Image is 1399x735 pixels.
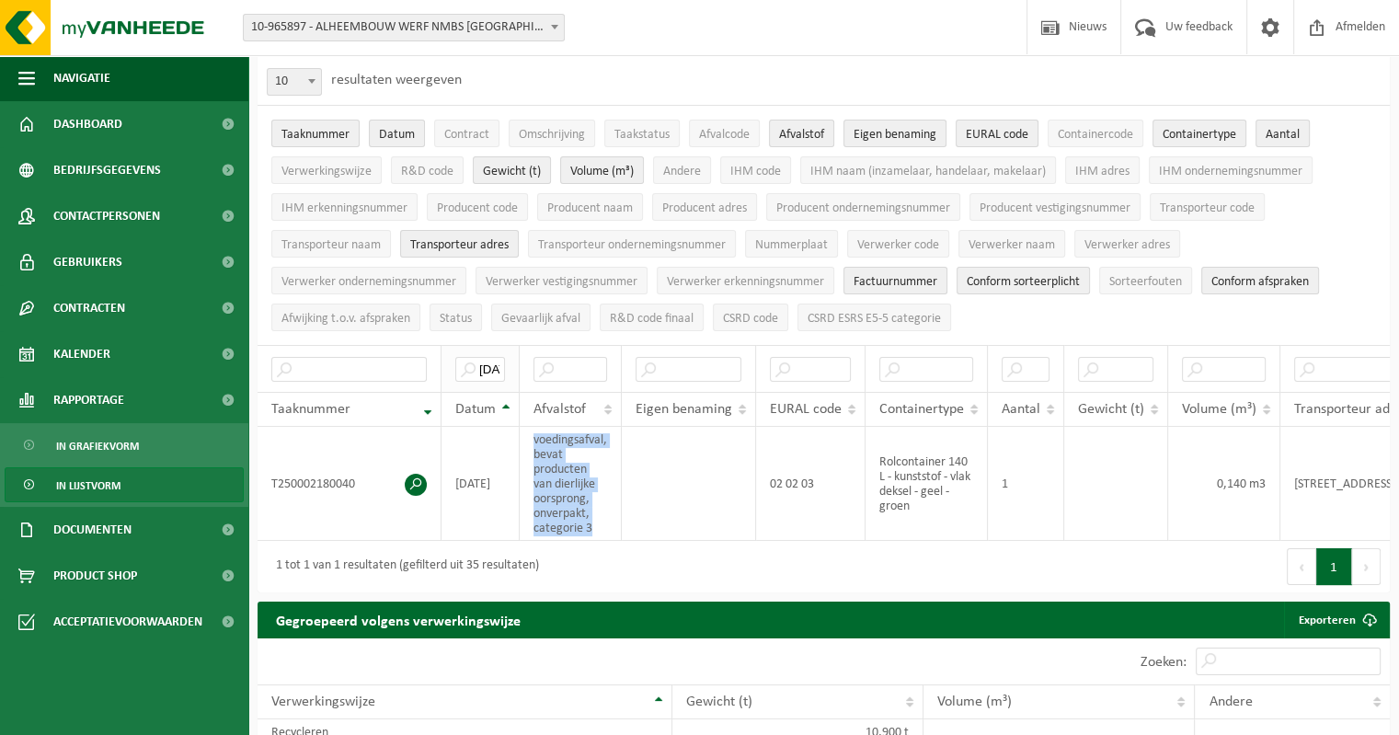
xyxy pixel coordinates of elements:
[56,429,139,464] span: In grafiekvorm
[1316,548,1352,585] button: 1
[810,165,1046,178] span: IHM naam (inzamelaar, handelaar, makelaar)
[1065,156,1140,184] button: IHM adresIHM adres: Activate to sort
[53,193,160,239] span: Contactpersonen
[699,128,750,142] span: Afvalcode
[430,304,482,331] button: StatusStatus: Activate to sort
[369,120,425,147] button: DatumDatum: Activate to sort
[969,193,1141,221] button: Producent vestigingsnummerProducent vestigingsnummer: Activate to sort
[455,402,496,417] span: Datum
[271,402,350,417] span: Taaknummer
[437,201,518,215] span: Producent code
[1141,655,1187,670] label: Zoeken:
[427,193,528,221] button: Producent codeProducent code: Activate to sort
[281,128,350,142] span: Taaknummer
[441,427,520,541] td: [DATE]
[847,230,949,258] button: Verwerker codeVerwerker code: Activate to sort
[689,120,760,147] button: AfvalcodeAfvalcode: Activate to sort
[53,553,137,599] span: Product Shop
[1078,402,1144,417] span: Gewicht (t)
[53,147,161,193] span: Bedrijfsgegevens
[537,193,643,221] button: Producent naamProducent naam: Activate to sort
[258,427,441,541] td: T250002180040
[258,602,539,637] h2: Gegroepeerd volgens verwerkingswijze
[854,128,936,142] span: Eigen benaming
[1266,128,1300,142] span: Aantal
[281,165,372,178] span: Verwerkingswijze
[988,427,1064,541] td: 1
[1284,602,1388,638] a: Exporteren
[1058,128,1133,142] span: Containercode
[745,230,838,258] button: NummerplaatNummerplaat: Activate to sort
[53,239,122,285] span: Gebruikers
[1159,165,1302,178] span: IHM ondernemingsnummer
[604,120,680,147] button: TaakstatusTaakstatus: Activate to sort
[271,230,391,258] button: Transporteur naamTransporteur naam: Activate to sort
[776,201,950,215] span: Producent ondernemingsnummer
[1150,193,1265,221] button: Transporteur codeTransporteur code: Activate to sort
[528,230,736,258] button: Transporteur ondernemingsnummerTransporteur ondernemingsnummer : Activate to sort
[476,267,648,294] button: Verwerker vestigingsnummerVerwerker vestigingsnummer: Activate to sort
[538,238,726,252] span: Transporteur ondernemingsnummer
[730,165,781,178] span: IHM code
[667,275,824,289] span: Verwerker erkenningsnummer
[1149,156,1313,184] button: IHM ondernemingsnummerIHM ondernemingsnummer: Activate to sort
[723,312,778,326] span: CSRD code
[720,156,791,184] button: IHM codeIHM code: Activate to sort
[652,193,757,221] button: Producent adresProducent adres: Activate to sort
[1201,267,1319,294] button: Conform afspraken : Activate to sort
[854,275,937,289] span: Factuurnummer
[1002,402,1040,417] span: Aantal
[519,128,585,142] span: Omschrijving
[779,128,824,142] span: Afvalstof
[444,128,489,142] span: Contract
[967,275,1080,289] span: Conform sorteerplicht
[1074,230,1180,258] button: Verwerker adresVerwerker adres: Activate to sort
[800,156,1056,184] button: IHM naam (inzamelaar, handelaar, makelaar)IHM naam (inzamelaar, handelaar, makelaar): Activate to...
[570,165,634,178] span: Volume (m³)
[560,156,644,184] button: Volume (m³)Volume (m³): Activate to sort
[1352,548,1381,585] button: Next
[547,201,633,215] span: Producent naam
[473,156,551,184] button: Gewicht (t)Gewicht (t): Activate to sort
[486,275,637,289] span: Verwerker vestigingsnummer
[1160,201,1255,215] span: Transporteur code
[391,156,464,184] button: R&D codeR&amp;D code: Activate to sort
[1075,165,1130,178] span: IHM adres
[958,230,1065,258] button: Verwerker naamVerwerker naam: Activate to sort
[1152,120,1246,147] button: ContainertypeContainertype: Activate to sort
[509,120,595,147] button: OmschrijvingOmschrijving: Activate to sort
[5,467,244,502] a: In lijstvorm
[770,402,842,417] span: EURAL code
[243,14,565,41] span: 10-965897 - ALHEEMBOUW WERF NMBS MECHELEN WAB2481 - MECHELEN
[271,695,375,709] span: Verwerkingswijze
[533,402,586,417] span: Afvalstof
[281,238,381,252] span: Transporteur naam
[440,312,472,326] span: Status
[769,120,834,147] button: AfvalstofAfvalstof: Activate to sort
[1099,267,1192,294] button: SorteerfoutenSorteerfouten: Activate to sort
[520,427,622,541] td: voedingsafval, bevat producten van dierlijke oorsprong, onverpakt, categorie 3
[5,428,244,463] a: In grafiekvorm
[956,120,1038,147] button: EURAL codeEURAL code: Activate to sort
[663,165,701,178] span: Andere
[53,507,132,553] span: Documenten
[686,695,752,709] span: Gewicht (t)
[53,331,110,377] span: Kalender
[857,238,939,252] span: Verwerker code
[1168,427,1280,541] td: 0,140 m3
[600,304,704,331] button: R&D code finaalR&amp;D code finaal: Activate to sort
[1287,548,1316,585] button: Previous
[755,238,828,252] span: Nummerplaat
[610,312,694,326] span: R&D code finaal
[879,402,964,417] span: Containertype
[331,73,462,87] label: resultaten weergeven
[281,312,410,326] span: Afwijking t.o.v. afspraken
[56,468,120,503] span: In lijstvorm
[53,55,110,101] span: Navigatie
[53,599,202,645] span: Acceptatievoorwaarden
[1048,120,1143,147] button: ContainercodeContainercode: Activate to sort
[657,267,834,294] button: Verwerker erkenningsnummerVerwerker erkenningsnummer: Activate to sort
[281,275,456,289] span: Verwerker ondernemingsnummer
[271,193,418,221] button: IHM erkenningsnummerIHM erkenningsnummer: Activate to sort
[53,285,125,331] span: Contracten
